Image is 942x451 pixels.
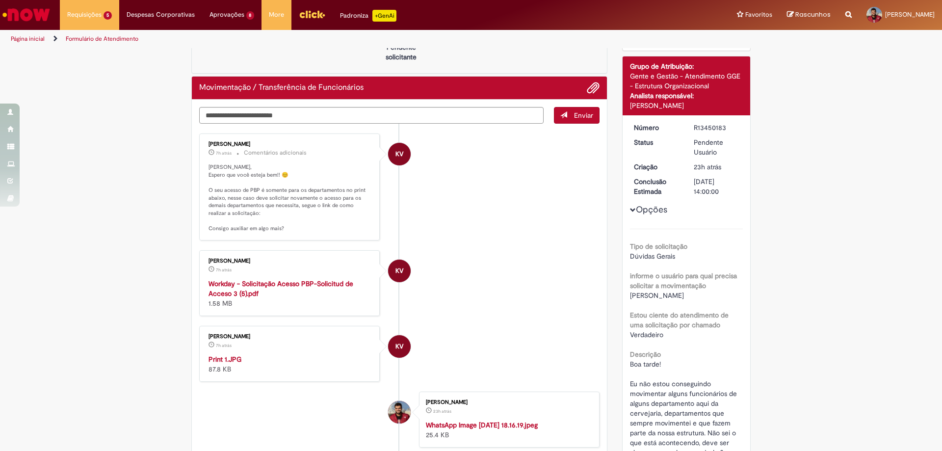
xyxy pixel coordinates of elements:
span: Requisições [67,10,102,20]
div: Karine Vieira [388,260,411,282]
a: Rascunhos [787,10,831,20]
textarea: Digite sua mensagem aqui... [199,107,544,124]
div: Padroniza [340,10,396,22]
div: Karine Vieira [388,335,411,358]
span: [PERSON_NAME] [630,291,684,300]
b: Tipo de solicitação [630,242,687,251]
div: 1.58 MB [209,279,372,308]
span: 7h atrás [216,150,232,156]
time: 26/08/2025 18:17:48 [694,162,721,171]
div: [PERSON_NAME] [630,101,743,110]
div: Evaldo Leandro Potma da Silva [388,401,411,424]
img: click_logo_yellow_360x200.png [299,7,325,22]
span: 8 [246,11,255,20]
div: Analista responsável: [630,91,743,101]
small: Comentários adicionais [244,149,307,157]
span: 23h atrás [433,408,451,414]
img: ServiceNow [1,5,52,25]
span: Despesas Corporativas [127,10,195,20]
div: R13450183 [694,123,739,133]
div: 26/08/2025 18:17:48 [694,162,739,172]
span: KV [395,142,403,166]
div: [PERSON_NAME] [209,258,372,264]
span: [PERSON_NAME] [885,10,935,19]
span: Enviar [574,111,593,120]
span: 7h atrás [216,267,232,273]
a: Formulário de Atendimento [66,35,138,43]
dt: Número [627,123,687,133]
div: [PERSON_NAME] [209,141,372,147]
span: Aprovações [209,10,244,20]
div: Grupo de Atribuição: [630,61,743,71]
div: 87.8 KB [209,354,372,374]
h2: Movimentação / Transferência de Funcionários Histórico de tíquete [199,83,364,92]
span: Rascunhos [795,10,831,19]
dt: Conclusão Estimada [627,177,687,196]
time: 27/08/2025 10:37:37 [216,267,232,273]
span: Favoritos [745,10,772,20]
div: [PERSON_NAME] [209,334,372,340]
span: Verdadeiro [630,330,663,339]
button: Adicionar anexos [587,81,600,94]
span: KV [395,335,403,358]
div: [PERSON_NAME] [426,399,589,405]
div: Karine Vieira [388,143,411,165]
time: 27/08/2025 10:37:45 [216,150,232,156]
dt: Criação [627,162,687,172]
button: Enviar [554,107,600,124]
a: Print 1.JPG [209,355,241,364]
div: [DATE] 14:00:00 [694,177,739,196]
b: Descrição [630,350,661,359]
span: 23h atrás [694,162,721,171]
span: Dúvidas Gerais [630,252,675,261]
p: +GenAi [372,10,396,22]
div: Gente e Gestão - Atendimento GGE - Estrutura Organizacional [630,71,743,91]
span: KV [395,259,403,283]
b: Estou ciente do atendimento de uma solicitação por chamado [630,311,729,329]
a: Workday - Solicitação Acesso PBP-Solicitud de Acceso 3 (5).pdf [209,279,353,298]
span: 5 [104,11,112,20]
span: 7h atrás [216,343,232,348]
p: Pendente solicitante [377,42,425,62]
a: WhatsApp Image [DATE] 18.16.19.jpeg [426,421,538,429]
dt: Status [627,137,687,147]
a: Página inicial [11,35,45,43]
span: More [269,10,284,20]
time: 27/08/2025 10:36:39 [216,343,232,348]
time: 26/08/2025 18:17:41 [433,408,451,414]
div: 25.4 KB [426,420,589,440]
div: Pendente Usuário [694,137,739,157]
b: informe o usuário para qual precisa solicitar a movimentação [630,271,737,290]
p: [PERSON_NAME], Espero que você esteja bem!! 😊 O seu acesso de PBP é somente para os departamentos... [209,163,372,233]
ul: Trilhas de página [7,30,621,48]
